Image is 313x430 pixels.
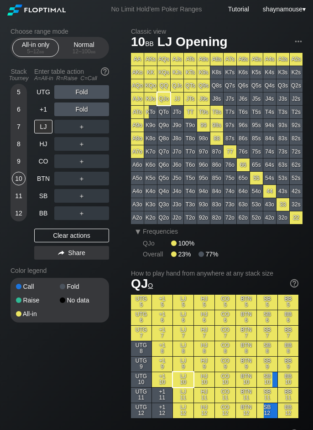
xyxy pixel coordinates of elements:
div: 65s [250,159,263,171]
div: ＋ [54,120,109,133]
div: BB 11 [278,388,298,403]
div: Tourney [7,75,31,82]
div: ATo [131,106,144,118]
div: LJ 7 [173,326,193,341]
span: bb [91,48,96,55]
div: HJ 6 [194,310,214,325]
div: 65o [237,172,250,184]
div: Q4o [157,185,170,198]
div: K4o [144,185,157,198]
div: 94o [197,185,210,198]
div: Overall [143,251,171,258]
div: BB 5 [278,295,298,310]
div: Q5s [250,79,263,92]
div: 32o [276,211,289,224]
div: BTN 7 [236,326,256,341]
div: A5s [250,53,263,66]
div: 100% [171,240,194,247]
div: 22 [290,211,303,224]
div: LJ 12 [173,403,193,418]
div: BTN 8 [236,341,256,356]
div: LJ 9 [173,357,193,372]
div: HJ 12 [194,403,214,418]
div: Fold [54,85,109,99]
div: A2o [131,211,144,224]
h2: Choose range mode [10,28,109,35]
div: 66 [237,159,250,171]
div: QJs [171,79,183,92]
div: UTG 8 [131,341,151,356]
div: SB 12 [257,403,277,418]
div: A5o [131,172,144,184]
div: 85s [250,132,263,145]
div: HJ 11 [194,388,214,403]
div: T8o [184,132,197,145]
div: 85o [210,172,223,184]
div: LJ 5 [173,295,193,310]
div: 75o [224,172,236,184]
div: Q3o [157,198,170,211]
a: Tutorial [228,5,249,13]
div: 84o [210,185,223,198]
div: All-in [16,311,60,317]
div: UTG 5 [131,295,151,310]
div: Fold [54,102,109,116]
div: TT [184,106,197,118]
div: UTG [34,85,52,99]
div: Q7s [224,79,236,92]
div: ▾ [132,226,144,237]
div: CO 9 [215,357,235,372]
div: 63s [276,159,289,171]
div: Q7o [157,145,170,158]
div: 93s [276,119,289,132]
span: Frequencies [143,228,178,235]
div: 5 – 12 [16,48,55,55]
span: o [148,280,153,290]
div: 6 [12,102,26,116]
div: SB 9 [257,357,277,372]
span: QJ [131,276,153,291]
div: K8o [144,132,157,145]
div: 86s [237,132,250,145]
div: No data [60,297,104,303]
div: CO 7 [215,326,235,341]
div: ＋ [54,189,109,203]
div: A8o [131,132,144,145]
div: KJs [171,66,183,79]
div: SB 7 [257,326,277,341]
div: 5 [12,85,26,99]
div: LJ [34,120,52,133]
div: Q8o [157,132,170,145]
div: 87s [224,132,236,145]
div: A9s [197,53,210,66]
span: bb [145,38,154,48]
div: 96o [197,159,210,171]
div: T5o [184,172,197,184]
div: CO 10 [215,372,235,387]
div: Clear actions [34,229,109,242]
div: Raise [16,297,60,303]
span: 10 [130,35,155,50]
div: +1 10 [152,372,172,387]
div: JJ [171,92,183,105]
div: 82s [290,132,303,145]
div: 44 [263,185,276,198]
div: 73o [224,198,236,211]
div: LJ 8 [173,341,193,356]
div: T7s [224,106,236,118]
div: ＋ [54,137,109,151]
div: SB 8 [257,341,277,356]
span: bb [39,48,44,55]
div: KJo [144,92,157,105]
div: BTN 5 [236,295,256,310]
div: 42s [290,185,303,198]
div: CO [34,154,52,168]
div: J8s [210,92,223,105]
div: 53s [276,172,289,184]
div: J7s [224,92,236,105]
div: 43o [263,198,276,211]
div: A3s [276,53,289,66]
div: Fold [60,283,104,290]
div: K9s [197,66,210,79]
div: J8o [171,132,183,145]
